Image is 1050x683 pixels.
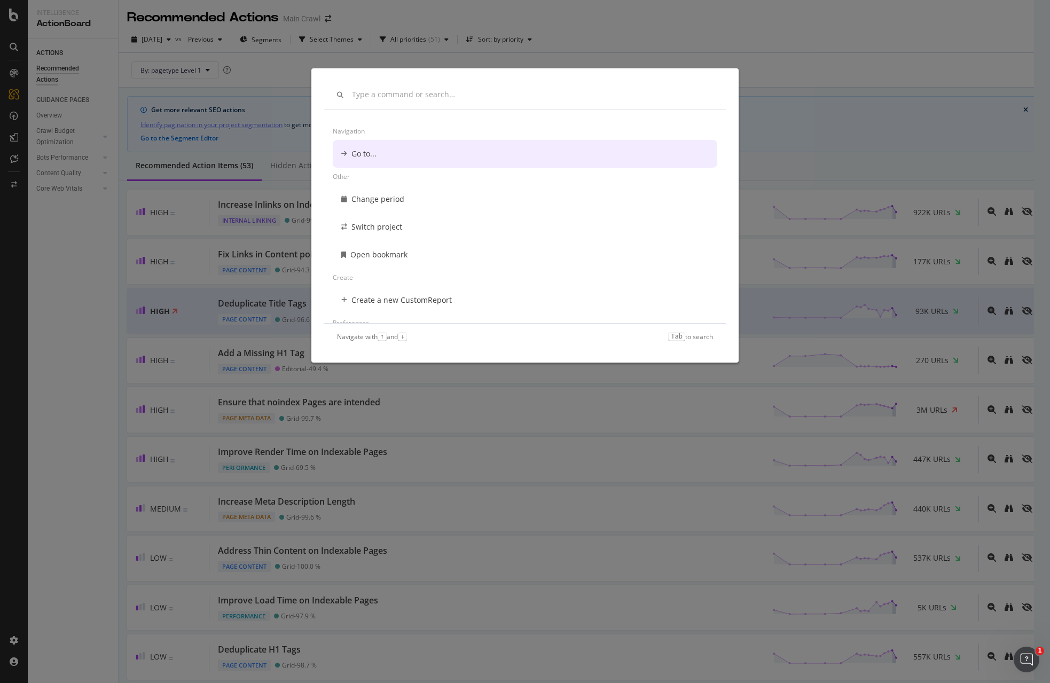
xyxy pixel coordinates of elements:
[352,90,713,99] input: Type a command or search…
[351,295,452,305] div: Create a new CustomReport
[668,332,713,341] div: to search
[351,148,377,159] div: Go to...
[333,122,717,140] div: Navigation
[333,168,717,185] div: Other
[398,332,407,341] kbd: ↓
[337,332,407,341] div: Navigate with and
[668,332,685,341] kbd: Tab
[351,222,402,232] div: Switch project
[1014,647,1039,672] iframe: Intercom live chat
[350,249,408,260] div: Open bookmark
[311,68,739,363] div: modal
[333,269,717,286] div: Create
[1036,647,1044,655] span: 1
[378,332,387,341] kbd: ↑
[351,194,404,205] div: Change period
[333,314,717,332] div: Preferences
